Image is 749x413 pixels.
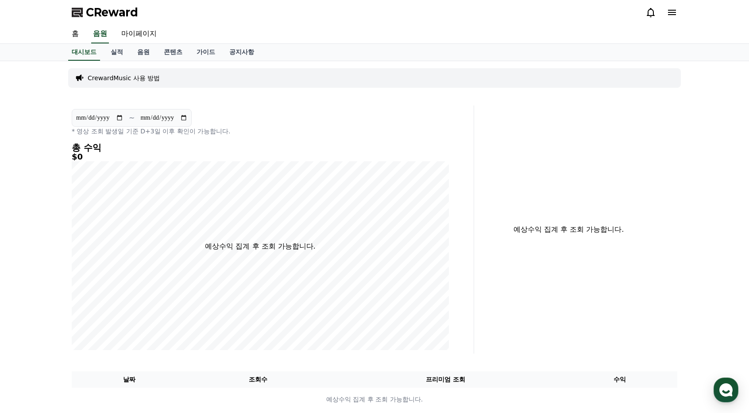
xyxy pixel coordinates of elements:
span: CReward [86,5,138,19]
p: 예상수익 집계 후 조회 가능합니다. [205,241,315,252]
p: * 영상 조회 발생일 기준 D+3일 이후 확인이 가능합니다. [72,127,449,136]
a: 콘텐츠 [157,44,189,61]
a: 홈 [65,25,86,43]
th: 조회수 [187,371,329,388]
h4: 총 수익 [72,143,449,152]
th: 수익 [562,371,677,388]
a: CReward [72,5,138,19]
a: 가이드 [189,44,222,61]
a: 실적 [104,44,130,61]
a: 대시보드 [68,44,100,61]
h5: $0 [72,152,449,161]
a: CrewardMusic 사용 방법 [88,74,160,82]
th: 날짜 [72,371,187,388]
th: 프리미엄 조회 [329,371,562,388]
a: 공지사항 [222,44,261,61]
a: 음원 [91,25,109,43]
p: ~ [129,113,135,123]
a: 마이페이지 [114,25,164,43]
a: 음원 [130,44,157,61]
p: 예상수익 집계 후 조회 가능합니다. [481,224,656,235]
p: 예상수익 집계 후 조회 가능합니다. [72,395,677,404]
